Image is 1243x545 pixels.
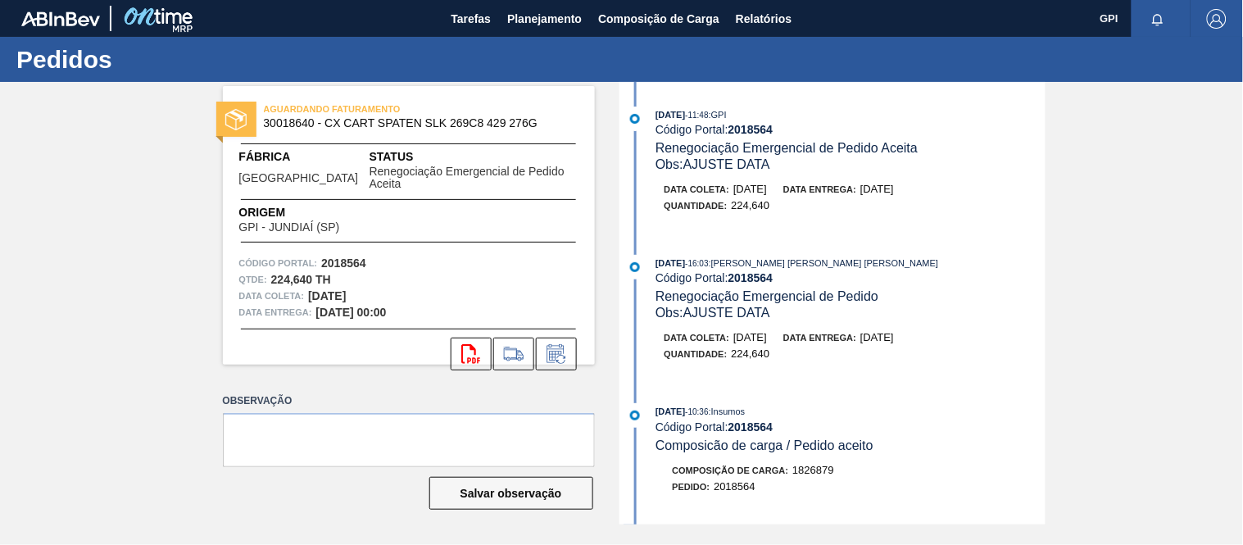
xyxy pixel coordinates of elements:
span: Composição de Carga : [673,466,789,475]
span: Relatórios [736,9,792,29]
div: Abrir arquivo PDF [451,338,492,370]
img: status [225,109,247,130]
span: 1826879 [792,464,834,476]
img: TNhmsLtSVTkK8tSr43FrP2fwEKptu5GPRR3wAAAABJRU5ErkJggg== [21,11,100,26]
span: Obs: AJUSTE DATA [656,306,770,320]
span: [DATE] [656,406,685,416]
div: Código Portal: [656,123,1045,136]
span: Quantidade : [665,349,728,359]
div: Ir para Composição de Carga [493,338,534,370]
span: Obs: AJUSTE DATA [656,157,770,171]
div: Informar alteração no pedido [536,338,577,370]
strong: 2018564 [728,123,773,136]
span: : GPI [709,110,727,120]
strong: 224,640 TH [271,273,331,286]
span: Qtde : [239,271,267,288]
span: [DATE] [656,258,685,268]
span: [GEOGRAPHIC_DATA] [239,172,359,184]
span: Data coleta: [239,288,305,304]
span: 224,640 [732,199,770,211]
span: Renegociação Emergencial de Pedido Aceita [656,141,918,155]
button: Notificações [1132,7,1184,30]
img: atual [630,114,640,124]
strong: [DATE] [308,289,346,302]
h1: Pedidos [16,50,307,69]
span: Fábrica [239,148,370,166]
span: Data entrega: [783,333,856,343]
strong: 2018564 [728,271,773,284]
div: Código Portal: [656,420,1045,434]
span: Planejamento [507,9,582,29]
label: Observação [223,389,595,413]
span: Tarefas [451,9,491,29]
button: Salvar observação [429,477,593,510]
span: Status [370,148,578,166]
span: [DATE] [860,331,894,343]
span: GPI - JUNDIAÍ (SP) [239,221,340,234]
span: : Insumos [709,406,746,416]
span: Data coleta: [665,184,730,194]
span: [DATE] [733,183,767,195]
span: Quantidade : [665,201,728,211]
div: Código Portal: [656,271,1045,284]
strong: [DATE] 00:00 [316,306,387,319]
span: : [PERSON_NAME] [PERSON_NAME] [PERSON_NAME] [709,258,939,268]
span: Data entrega: [783,184,856,194]
span: Renegociação Emergencial de Pedido Aceita [370,166,578,191]
img: atual [630,411,640,420]
span: [DATE] [733,331,767,343]
img: Logout [1207,9,1227,29]
span: 2018564 [714,480,755,493]
span: 30018640 - CX CART SPATEN SLK 269C8 429 276G [264,117,561,129]
span: Data entrega: [239,304,312,320]
span: [DATE] [860,183,894,195]
span: Pedido : [673,482,710,492]
span: [DATE] [656,110,685,120]
span: Origem [239,204,387,221]
span: Renegociação Emergencial de Pedido [656,289,878,303]
span: 224,640 [732,347,770,360]
strong: 2018564 [321,257,366,270]
span: Data coleta: [665,333,730,343]
strong: 2018564 [728,420,773,434]
span: Código Portal: [239,255,318,271]
span: Composição de Carga [598,9,719,29]
span: AGUARDANDO FATURAMENTO [264,101,493,117]
span: - 16:03 [686,259,709,268]
img: atual [630,262,640,272]
span: - 10:36 [686,407,709,416]
span: Composicão de carga / Pedido aceito [656,438,873,452]
span: - 11:48 [686,111,709,120]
